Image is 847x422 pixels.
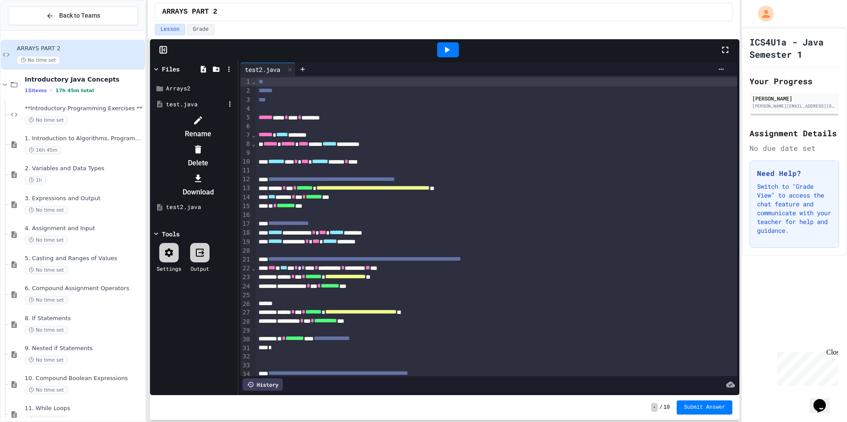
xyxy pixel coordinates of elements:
[240,264,251,273] div: 22
[166,203,235,212] div: test2.java
[660,404,663,411] span: /
[240,344,251,353] div: 31
[161,113,236,141] li: Rename
[25,405,143,412] span: 11. While Loops
[651,403,658,412] span: -
[240,370,251,379] div: 34
[240,308,251,317] div: 27
[25,386,68,394] span: No time set
[50,87,52,94] span: •
[251,131,256,138] span: Fold line
[161,142,236,170] li: Delete
[240,317,251,326] div: 28
[161,171,236,199] li: Download
[25,135,143,142] span: 1. Introduction to Algorithms, Programming, and Compilers
[25,296,68,304] span: No time set
[749,4,776,24] div: My Account
[25,225,143,232] span: 4. Assignment and Input
[166,100,225,109] div: test.java
[752,103,836,109] div: [PERSON_NAME][EMAIL_ADDRESS][DOMAIN_NAME]
[240,131,251,140] div: 7
[240,175,251,184] div: 12
[240,352,251,361] div: 32
[240,166,251,175] div: 11
[251,78,256,85] span: Fold line
[240,326,251,335] div: 29
[240,273,251,282] div: 23
[25,375,143,382] span: 10. Compound Boolean Expressions
[243,378,283,391] div: History
[25,345,143,352] span: 9. Nested if Statements
[240,282,251,291] div: 24
[240,220,251,228] div: 17
[684,404,725,411] span: Submit Answer
[25,146,61,154] span: 16h 45m
[56,88,94,93] span: 17h 45m total
[17,56,60,64] span: No time set
[240,246,251,255] div: 20
[25,75,143,83] span: Introductory Java Concepts
[240,361,251,370] div: 33
[240,96,251,105] div: 3
[240,228,251,237] div: 18
[25,165,143,172] span: 2. Variables and Data Types
[240,184,251,193] div: 13
[240,300,251,309] div: 26
[750,127,839,139] h2: Assignment Details
[240,291,251,300] div: 25
[187,24,214,35] button: Grade
[663,404,670,411] span: 10
[240,149,251,157] div: 9
[757,168,832,179] h3: Need Help?
[240,113,251,122] div: 5
[240,78,251,86] div: 1
[240,193,251,202] div: 14
[750,143,839,153] div: No due date set
[25,326,68,334] span: No time set
[240,63,296,76] div: test2.java
[59,11,100,20] span: Back to Teams
[240,202,251,211] div: 15
[4,4,61,56] div: Chat with us now!Close
[155,24,185,35] button: Lesson
[166,84,235,93] div: Arrays2
[8,6,138,25] button: Back to Teams
[25,105,143,112] span: **Introductory Programming Exercises **
[25,356,68,364] span: No time set
[162,7,217,17] span: ARRAYS PART 2
[750,36,839,60] h1: ICS4U1a - Java Semester 1
[157,265,181,273] div: Settings
[25,195,143,202] span: 3. Expressions and Output
[25,266,68,274] span: No time set
[240,211,251,220] div: 16
[810,387,838,413] iframe: chat widget
[774,348,838,386] iframe: chat widget
[757,182,832,235] p: Switch to "Grade View" to access the chat feature and communicate with your teacher for help and ...
[677,400,732,415] button: Submit Answer
[25,236,68,244] span: No time set
[25,88,47,93] span: 15 items
[162,64,180,74] div: Files
[240,65,285,74] div: test2.java
[25,285,143,292] span: 6. Compound Assignment Operators
[240,105,251,113] div: 4
[240,335,251,344] div: 30
[25,116,68,124] span: No time set
[25,206,68,214] span: No time set
[752,94,836,102] div: [PERSON_NAME]
[251,265,256,272] span: Fold line
[240,140,251,149] div: 8
[240,86,251,95] div: 2
[240,157,251,166] div: 10
[25,176,46,184] span: 1h
[240,255,251,264] div: 21
[240,122,251,131] div: 6
[240,238,251,246] div: 19
[162,229,180,239] div: Tools
[251,140,256,147] span: Fold line
[25,315,143,322] span: 8. If Statements
[25,255,143,262] span: 5. Casting and Ranges of Values
[191,265,209,273] div: Output
[17,45,143,52] span: ARRAYS PART 2
[750,75,839,87] h2: Your Progress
